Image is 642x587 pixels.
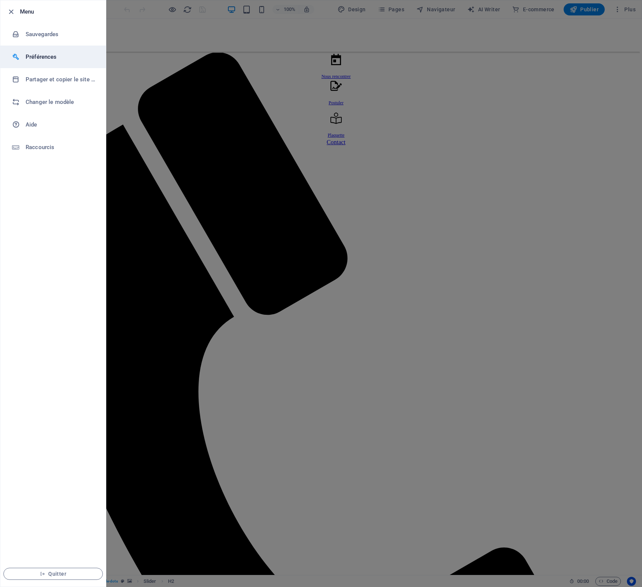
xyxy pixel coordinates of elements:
h6: Menu [20,7,100,16]
h6: Partager et copier le site web [26,75,95,84]
h6: Sauvegardes [26,30,95,39]
span: Quitter [10,571,96,577]
a: Aide [0,113,106,136]
div: Fermercapteur d'attention de la conversation [3,3,44,33]
img: capteur d'attention de la conversation [3,3,50,33]
button: Quitter [3,568,103,580]
h6: Changer le modèle [26,98,95,107]
h6: Aide [26,120,95,129]
h6: Préférences [26,52,95,61]
h6: Raccourcis [26,143,95,152]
